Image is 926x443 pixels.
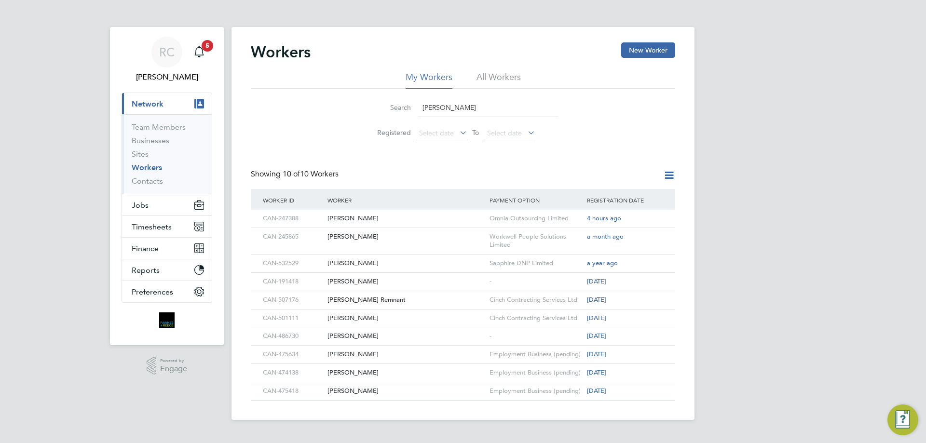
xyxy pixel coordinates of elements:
button: Preferences [122,281,212,302]
button: Timesheets [122,216,212,237]
a: CAN-507176[PERSON_NAME] RemnantCinch Contracting Services Ltd[DATE] [260,291,666,299]
div: CAN-532529 [260,255,325,272]
a: CAN-474138[PERSON_NAME]Employment Business (pending)[DATE] [260,363,666,372]
span: Network [132,99,163,108]
div: - [487,273,585,291]
span: 10 of [283,169,300,179]
li: All Workers [477,71,521,89]
div: [PERSON_NAME] [325,228,487,246]
span: a month ago [587,232,624,241]
div: CAN-475634 [260,346,325,363]
span: Finance [132,244,159,253]
div: [PERSON_NAME] [325,210,487,228]
span: To [469,126,482,139]
div: - [487,327,585,345]
div: [PERSON_NAME] [325,364,487,382]
span: Preferences [132,287,173,296]
div: Cinch Contracting Services Ltd [487,309,585,327]
div: CAN-247388 [260,210,325,228]
div: Worker ID [260,189,325,211]
span: Timesheets [132,222,172,231]
button: Engage Resource Center [887,404,918,435]
button: Finance [122,238,212,259]
div: Network [122,114,212,194]
div: [PERSON_NAME] [325,273,487,291]
a: CAN-532529[PERSON_NAME]Sapphire DNP Limiteda year ago [260,254,666,262]
span: [DATE] [587,368,606,376]
div: Employment Business (pending) [487,382,585,400]
a: Sites [132,149,149,159]
div: Sapphire DNP Limited [487,255,585,272]
span: Engage [160,365,187,373]
div: CAN-501111 [260,309,325,327]
li: My Workers [406,71,452,89]
span: [DATE] [587,350,606,358]
div: Cinch Contracting Services Ltd [487,291,585,309]
a: Businesses [132,136,169,145]
a: Team Members [132,122,186,132]
a: Contacts [132,176,163,186]
div: CAN-474138 [260,364,325,382]
a: CAN-475634[PERSON_NAME]Employment Business (pending)[DATE] [260,345,666,353]
span: [DATE] [587,277,606,285]
a: CAN-245865[PERSON_NAME]Workwell People Solutions Limiteda month ago [260,228,666,236]
a: 5 [190,37,209,67]
div: CAN-507176 [260,291,325,309]
div: [PERSON_NAME] [325,255,487,272]
a: CAN-191418[PERSON_NAME]-[DATE] [260,272,666,281]
span: [DATE] [587,387,606,395]
div: Employment Business (pending) [487,364,585,382]
span: [DATE] [587,314,606,322]
input: Name, email or phone number [418,98,558,117]
nav: Main navigation [110,27,224,345]
label: Registered [368,128,411,137]
div: [PERSON_NAME] [325,346,487,363]
div: Payment Option [487,189,585,211]
div: Omnia Outsourcing Limited [487,210,585,228]
span: Robyn Clarke [122,71,212,83]
a: CAN-475418[PERSON_NAME]Employment Business (pending)[DATE] [260,382,666,390]
span: 4 hours ago [587,214,621,222]
a: RC[PERSON_NAME] [122,37,212,83]
div: [PERSON_NAME] [325,327,487,345]
a: Go to home page [122,312,212,328]
div: Employment Business (pending) [487,346,585,363]
button: Jobs [122,194,212,215]
div: [PERSON_NAME] [325,382,487,400]
img: bromak-logo-retina.png [159,312,175,328]
span: Select date [487,129,522,137]
div: CAN-245865 [260,228,325,246]
div: [PERSON_NAME] [325,309,487,327]
div: Showing [251,169,340,179]
div: Workwell People Solutions Limited [487,228,585,254]
h2: Workers [251,42,311,62]
button: Reports [122,259,212,281]
button: New Worker [621,42,675,58]
label: Search [368,103,411,112]
span: a year ago [587,259,618,267]
span: RC [159,46,175,58]
a: Workers [132,163,162,172]
span: [DATE] [587,295,606,304]
a: CAN-486730[PERSON_NAME]-[DATE] [260,327,666,335]
span: Jobs [132,201,149,210]
span: Powered by [160,357,187,365]
button: Network [122,93,212,114]
a: CAN-501111[PERSON_NAME]Cinch Contracting Services Ltd[DATE] [260,309,666,317]
div: [PERSON_NAME] Remnant [325,291,487,309]
span: [DATE] [587,332,606,340]
div: Registration Date [585,189,666,211]
span: 10 Workers [283,169,339,179]
div: CAN-191418 [260,273,325,291]
span: Reports [132,266,160,275]
a: CAN-247388[PERSON_NAME]Omnia Outsourcing Limited4 hours ago [260,209,666,217]
div: CAN-486730 [260,327,325,345]
div: Worker [325,189,487,211]
div: CAN-475418 [260,382,325,400]
span: Select date [419,129,454,137]
a: Powered byEngage [147,357,188,375]
span: 5 [202,40,213,52]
